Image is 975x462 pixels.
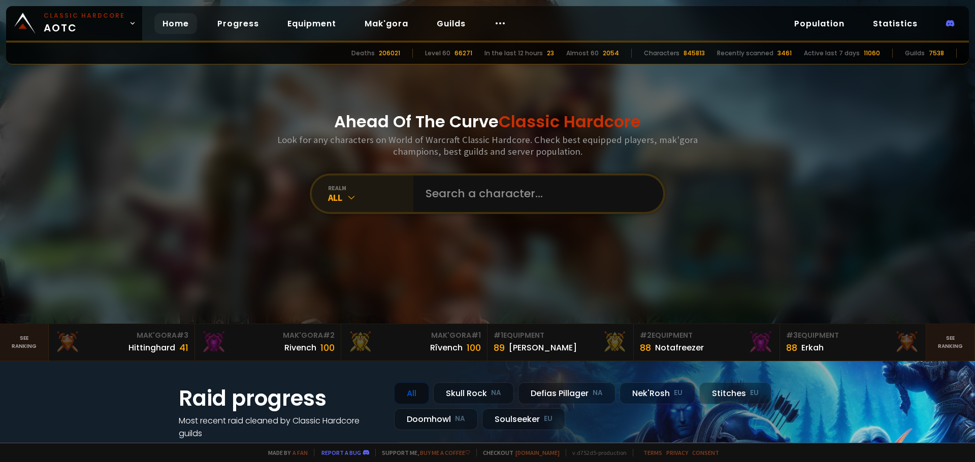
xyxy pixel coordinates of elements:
[674,388,682,398] small: EU
[430,341,463,354] div: Rîvench
[177,330,188,340] span: # 3
[154,13,197,34] a: Home
[179,414,382,440] h4: Most recent raid cleaned by Classic Hardcore guilds
[864,49,880,58] div: 11060
[419,175,651,212] input: Search a character...
[643,449,662,456] a: Terms
[620,382,695,404] div: Nek'Rosh
[262,449,308,456] span: Made by
[209,13,267,34] a: Progress
[786,341,797,354] div: 88
[44,11,125,20] small: Classic Hardcore
[640,330,773,341] div: Equipment
[666,449,688,456] a: Privacy
[328,192,413,203] div: All
[518,382,615,404] div: Defias Pillager
[926,324,975,361] a: Seeranking
[321,449,361,456] a: Report a bug
[425,49,450,58] div: Level 60
[179,382,382,414] h1: Raid progress
[603,49,619,58] div: 2054
[394,382,429,404] div: All
[484,49,543,58] div: In the last 12 hours
[454,49,472,58] div: 66271
[692,449,719,456] a: Consent
[323,330,335,340] span: # 2
[684,49,705,58] div: 845813
[128,341,175,354] div: Hittinghard
[195,324,341,361] a: Mak'Gora#2Rivench100
[566,49,599,58] div: Almost 60
[786,13,853,34] a: Population
[750,388,759,398] small: EU
[341,324,487,361] a: Mak'Gora#1Rîvench100
[487,324,634,361] a: #1Equipment89[PERSON_NAME]
[351,49,375,58] div: Deaths
[640,341,651,354] div: 88
[6,6,142,41] a: Classic HardcoreAOTC
[292,449,308,456] a: a fan
[566,449,627,456] span: v. d752d5 - production
[334,110,641,134] h1: Ahead Of The Curve
[865,13,926,34] a: Statistics
[320,341,335,354] div: 100
[179,440,245,452] a: See all progress
[699,382,771,404] div: Stitches
[547,49,554,58] div: 23
[273,134,702,157] h3: Look for any characters on World of Warcraft Classic Hardcore. Check best equipped players, mak'g...
[786,330,920,341] div: Equipment
[429,13,474,34] a: Guilds
[375,449,470,456] span: Support me,
[433,382,514,404] div: Skull Rock
[467,341,481,354] div: 100
[655,341,704,354] div: Notafreezer
[544,414,552,424] small: EU
[780,324,926,361] a: #3Equipment88Erkah
[44,11,125,35] span: AOTC
[499,110,641,133] span: Classic Hardcore
[804,49,860,58] div: Active last 7 days
[717,49,773,58] div: Recently scanned
[640,330,652,340] span: # 2
[509,341,577,354] div: [PERSON_NAME]
[179,341,188,354] div: 41
[476,449,560,456] span: Checkout
[515,449,560,456] a: [DOMAIN_NAME]
[801,341,824,354] div: Erkah
[356,13,416,34] a: Mak'gora
[379,49,400,58] div: 206021
[644,49,679,58] div: Characters
[455,414,465,424] small: NA
[786,330,798,340] span: # 3
[634,324,780,361] a: #2Equipment88Notafreezer
[55,330,188,341] div: Mak'Gora
[593,388,603,398] small: NA
[494,330,503,340] span: # 1
[49,324,195,361] a: Mak'Gora#3Hittinghard41
[394,408,478,430] div: Doomhowl
[328,184,413,192] div: realm
[471,330,481,340] span: # 1
[201,330,335,341] div: Mak'Gora
[284,341,316,354] div: Rivench
[777,49,792,58] div: 3461
[929,49,944,58] div: 7538
[482,408,565,430] div: Soulseeker
[491,388,501,398] small: NA
[494,330,627,341] div: Equipment
[494,341,505,354] div: 89
[279,13,344,34] a: Equipment
[905,49,925,58] div: Guilds
[420,449,470,456] a: Buy me a coffee
[347,330,481,341] div: Mak'Gora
